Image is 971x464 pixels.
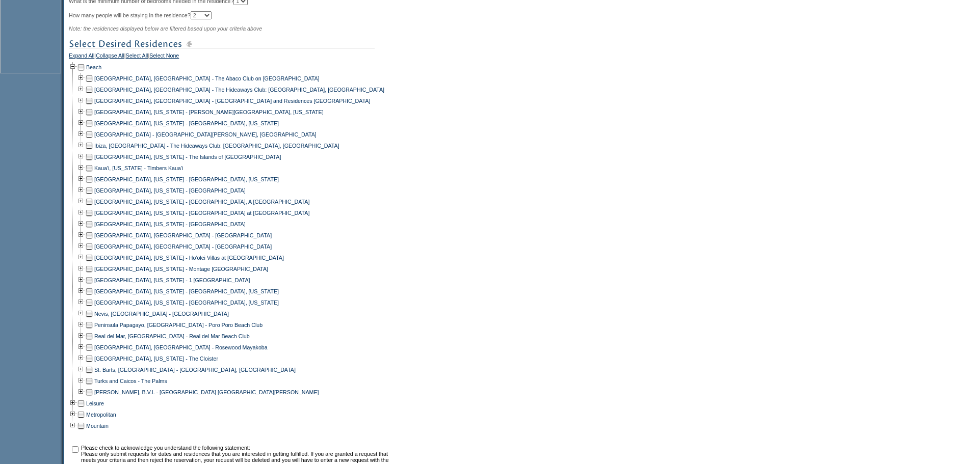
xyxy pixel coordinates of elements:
a: Kaua'i, [US_STATE] - Timbers Kaua'i [94,165,183,171]
a: [GEOGRAPHIC_DATA], [US_STATE] - The Cloister [94,356,218,362]
a: Turks and Caicos - The Palms [94,378,167,384]
a: [GEOGRAPHIC_DATA] - [GEOGRAPHIC_DATA][PERSON_NAME], [GEOGRAPHIC_DATA] [94,131,317,138]
a: Ibiza, [GEOGRAPHIC_DATA] - The Hideaways Club: [GEOGRAPHIC_DATA], [GEOGRAPHIC_DATA] [94,143,339,149]
a: Expand All [69,52,94,62]
a: [GEOGRAPHIC_DATA], [US_STATE] - [GEOGRAPHIC_DATA], [US_STATE] [94,120,279,126]
a: Mountain [86,423,109,429]
a: [GEOGRAPHIC_DATA], [US_STATE] - Ho'olei Villas at [GEOGRAPHIC_DATA] [94,255,284,261]
a: [GEOGRAPHIC_DATA], [GEOGRAPHIC_DATA] - Rosewood Mayakoba [94,344,268,350]
a: [PERSON_NAME], B.V.I. - [GEOGRAPHIC_DATA] [GEOGRAPHIC_DATA][PERSON_NAME] [94,389,319,395]
a: Nevis, [GEOGRAPHIC_DATA] - [GEOGRAPHIC_DATA] [94,311,229,317]
a: [GEOGRAPHIC_DATA], [US_STATE] - [GEOGRAPHIC_DATA] at [GEOGRAPHIC_DATA] [94,210,309,216]
a: [GEOGRAPHIC_DATA], [GEOGRAPHIC_DATA] - [GEOGRAPHIC_DATA] and Residences [GEOGRAPHIC_DATA] [94,98,370,104]
a: [GEOGRAPHIC_DATA], [US_STATE] - 1 [GEOGRAPHIC_DATA] [94,277,250,283]
a: Real del Mar, [GEOGRAPHIC_DATA] - Real del Mar Beach Club [94,333,250,339]
a: [GEOGRAPHIC_DATA], [GEOGRAPHIC_DATA] - The Hideaways Club: [GEOGRAPHIC_DATA], [GEOGRAPHIC_DATA] [94,87,384,93]
a: Collapse All [96,52,124,62]
a: [GEOGRAPHIC_DATA], [US_STATE] - [GEOGRAPHIC_DATA], [US_STATE] [94,288,279,294]
a: [GEOGRAPHIC_DATA], [GEOGRAPHIC_DATA] - [GEOGRAPHIC_DATA] [94,243,272,250]
a: Metropolitan [86,412,116,418]
a: Peninsula Papagayo, [GEOGRAPHIC_DATA] - Poro Poro Beach Club [94,322,263,328]
span: Note: the residences displayed below are filtered based upon your criteria above [69,25,262,32]
a: Leisure [86,400,104,406]
a: [GEOGRAPHIC_DATA], [US_STATE] - [GEOGRAPHIC_DATA], [US_STATE] [94,299,279,306]
a: Select All [126,52,148,62]
a: [GEOGRAPHIC_DATA], [US_STATE] - [GEOGRAPHIC_DATA] [94,221,246,227]
div: | | | [69,52,392,62]
a: [GEOGRAPHIC_DATA], [GEOGRAPHIC_DATA] - The Abaco Club on [GEOGRAPHIC_DATA] [94,75,320,81]
a: [GEOGRAPHIC_DATA], [US_STATE] - The Islands of [GEOGRAPHIC_DATA] [94,154,281,160]
a: [GEOGRAPHIC_DATA], [US_STATE] - Montage [GEOGRAPHIC_DATA] [94,266,268,272]
a: [GEOGRAPHIC_DATA], [US_STATE] - [GEOGRAPHIC_DATA], A [GEOGRAPHIC_DATA] [94,199,309,205]
a: [GEOGRAPHIC_DATA], [US_STATE] - [GEOGRAPHIC_DATA] [94,187,246,194]
a: [GEOGRAPHIC_DATA], [GEOGRAPHIC_DATA] - [GEOGRAPHIC_DATA] [94,232,272,238]
a: [GEOGRAPHIC_DATA], [US_STATE] - [GEOGRAPHIC_DATA], [US_STATE] [94,176,279,182]
a: Select None [149,52,179,62]
a: Beach [86,64,101,70]
a: St. Barts, [GEOGRAPHIC_DATA] - [GEOGRAPHIC_DATA], [GEOGRAPHIC_DATA] [94,367,296,373]
a: [GEOGRAPHIC_DATA], [US_STATE] - [PERSON_NAME][GEOGRAPHIC_DATA], [US_STATE] [94,109,324,115]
